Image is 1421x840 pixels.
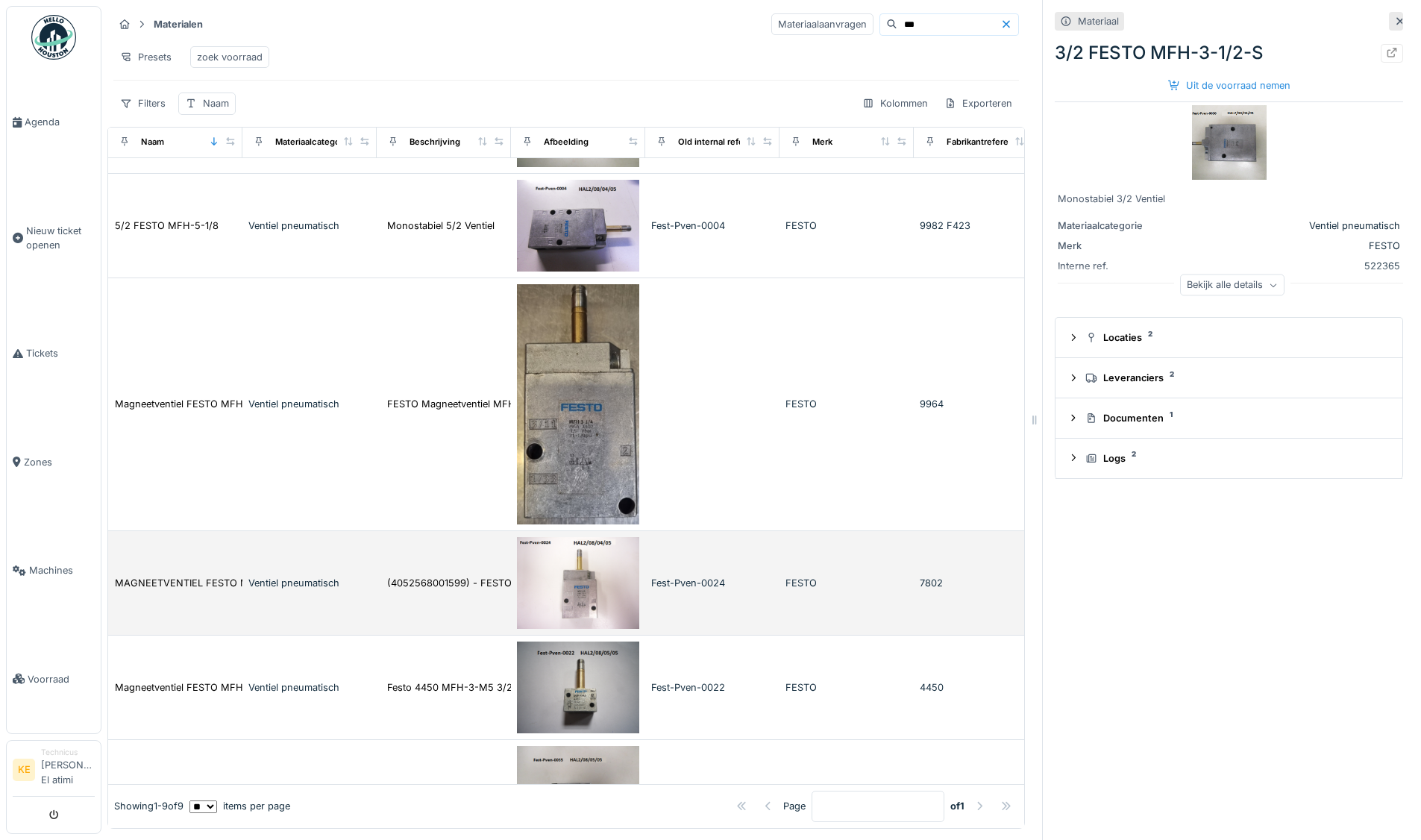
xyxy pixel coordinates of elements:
img: Magneetventiel FESTO MFH-3-M5 [517,642,639,733]
div: Showing 1 - 9 of 9 [114,800,183,814]
div: Fabrikantreferentie [947,136,1024,148]
div: Locaties [1085,330,1384,345]
span: Tickets [26,346,95,360]
div: 4450 [920,680,1042,695]
img: MAGNEETVENTIEL FESTO MFH-3-1/8 [517,537,639,629]
div: FESTO Magneetventiel MFH-3-1/4 9964 - Magneetve... [387,397,640,411]
div: items per page [189,800,290,814]
div: Exporteren [938,93,1019,114]
div: 3/2 FESTO MFH-3-1/2-S [1055,40,1403,66]
div: Ventiel pneumatisch [248,397,371,411]
div: Ventiel pneumatisch [248,576,371,590]
summary: Locaties2 [1061,324,1396,351]
a: KE Technicus[PERSON_NAME] El atimi [13,747,95,797]
div: 9982 F423 [920,219,1042,233]
summary: Documenten1 [1061,404,1396,432]
div: Interne ref. [1058,259,1170,273]
summary: Leveranciers2 [1061,364,1396,392]
img: 3/2 FESTO MFH-3-1/2-S [1192,105,1267,180]
div: Ventiel pneumatisch [248,219,371,233]
div: Fest-Pven-0004 [651,219,774,233]
img: Magneetventiel FESTO MFH-3-1/4 [517,284,639,524]
div: Ventiel pneumatisch [248,680,371,695]
div: Materiaalcategorie [275,136,351,148]
div: Naam [203,96,229,110]
div: Beschrijving [410,136,460,148]
div: FESTO [1176,239,1400,253]
div: (4052568001599) - FESTO MAGNEETVENTIEL - MFH-3-... [387,576,659,590]
div: MAGNEETVENTIEL FESTO MFH-3-1/8 [115,576,291,590]
a: Voorraad [7,625,101,733]
img: Magneetventiel FESTO MFH-5-PK-3 [517,746,639,838]
div: Bekijk alle details [1180,275,1284,296]
div: Kolommen [856,93,935,114]
a: Machines [7,516,101,624]
div: Naam [141,136,164,148]
div: Monostabiel 3/2 Ventiel [1058,192,1400,206]
li: [PERSON_NAME] El atimi [41,747,95,793]
span: Nieuw ticket openen [26,224,95,252]
div: Presets [113,46,178,68]
div: Festo 4450 MFH-3-M5 3/2 magneetventiel - MFH-3-... [387,680,640,695]
div: Materiaal [1078,14,1119,28]
div: Fest-Pven-0022 [651,680,774,695]
div: Leveranciers [1085,371,1384,385]
div: Technicus [41,747,95,758]
strong: Materialen [148,17,209,31]
div: FESTO [785,680,908,695]
div: 5/2 FESTO MFH-5-1/8 [115,219,219,233]
li: KE [13,759,35,781]
div: Merk [1058,239,1170,253]
div: Ventiel pneumatisch [1176,219,1400,233]
a: Tickets [7,299,101,407]
div: Filters [113,93,172,114]
img: 5/2 FESTO MFH-5-1/8 [517,180,639,272]
div: zoek voorraad [197,50,263,64]
div: Materiaalcategorie [1058,219,1170,233]
div: Merk [812,136,832,148]
a: Nieuw ticket openen [7,176,101,299]
div: Uit de voorraad nemen [1162,75,1296,95]
div: Materiaalaanvragen [771,13,873,35]
strong: of 1 [950,800,964,814]
img: Badge_color-CXgf-gQk.svg [31,15,76,60]
div: FESTO [785,576,908,590]
div: Afbeelding [544,136,589,148]
a: Zones [7,408,101,516]
div: 522365 [1176,259,1400,273]
span: Zones [24,455,95,469]
div: Old internal reference [678,136,768,148]
div: FESTO [785,219,908,233]
span: Agenda [25,115,95,129]
summary: Logs2 [1061,445,1396,472]
div: Page [783,800,806,814]
span: Machines [29,563,95,577]
div: Logs [1085,451,1384,466]
a: Agenda [7,68,101,176]
div: Fest-Pven-0024 [651,576,774,590]
div: Monostabiel 5/2 Ventiel [387,219,495,233]
div: 9964 [920,397,1042,411]
div: Documenten [1085,411,1384,425]
div: Magneetventiel FESTO MFH-3-1/4 [115,397,272,411]
span: Voorraad [28,672,95,686]
div: FESTO [785,397,908,411]
div: Magneetventiel FESTO MFH-3-M5 [115,680,273,695]
div: 7802 [920,576,1042,590]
